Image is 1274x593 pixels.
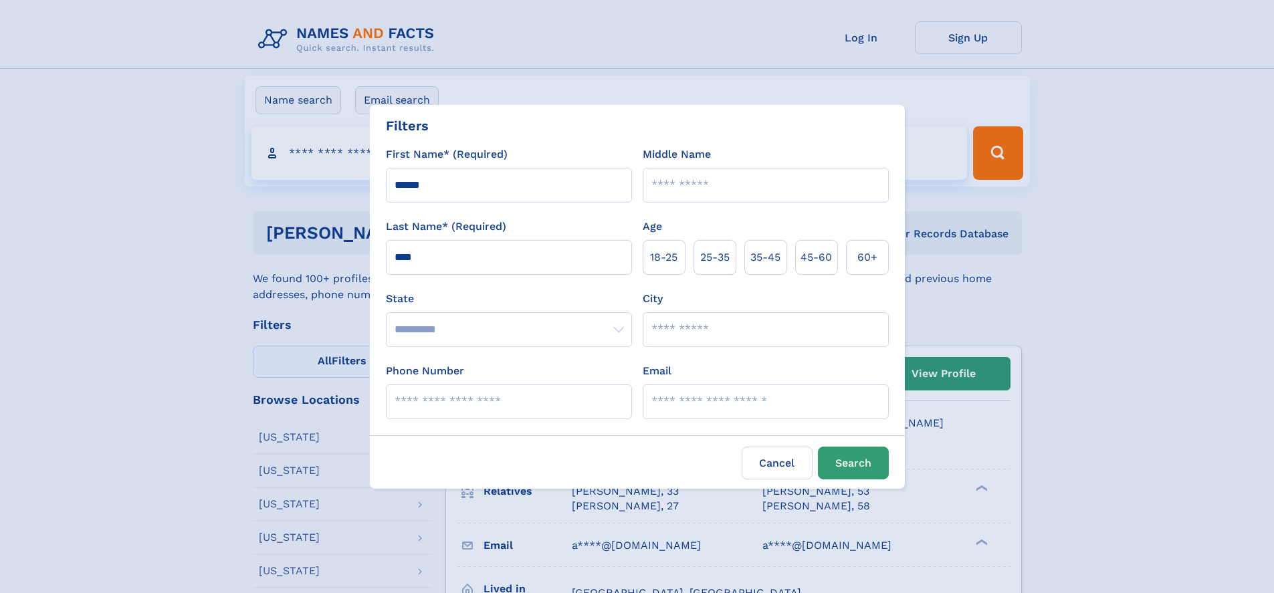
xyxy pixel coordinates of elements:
label: Phone Number [386,363,464,379]
button: Search [818,447,889,479]
label: Email [643,363,671,379]
span: 18‑25 [650,249,677,265]
span: 45‑60 [801,249,832,265]
label: Cancel [742,447,813,479]
label: State [386,291,632,307]
label: First Name* (Required) [386,146,508,162]
label: City [643,291,663,307]
label: Last Name* (Required) [386,219,506,235]
div: Filters [386,116,429,136]
span: 35‑45 [750,249,780,265]
span: 25‑35 [700,249,730,265]
label: Age [643,219,662,235]
span: 60+ [857,249,877,265]
label: Middle Name [643,146,711,162]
